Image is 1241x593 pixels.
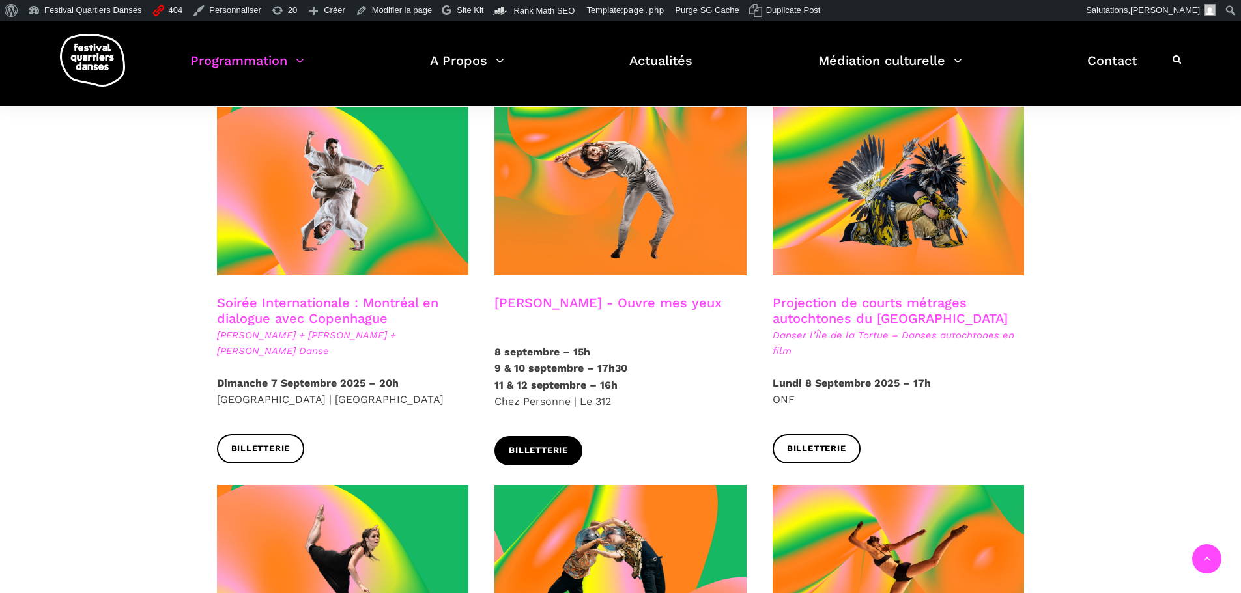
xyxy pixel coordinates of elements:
[217,377,399,389] strong: Dimanche 7 Septembre 2025 – 20h
[773,327,1025,359] span: Danser l’Île de la Tortue – Danses autochtones en film
[494,344,747,410] p: Chez Personne | Le 312
[231,442,291,456] span: Billetterie
[773,295,1025,327] h3: Projection de courts métrages autochtones du [GEOGRAPHIC_DATA]
[217,295,438,326] a: Soirée Internationale : Montréal en dialogue avec Copenhague
[773,375,1025,408] p: ONF
[217,327,469,359] span: [PERSON_NAME] + [PERSON_NAME] + [PERSON_NAME] Danse
[494,362,627,391] strong: 9 & 10 septembre – 17h30 11 & 12 septembre – 16h
[623,5,664,15] span: page.php
[773,434,861,463] a: Billetterie
[494,346,590,358] strong: 8 septembre – 15h
[773,377,931,389] strong: Lundi 8 Septembre 2025 – 17h
[457,5,483,15] span: Site Kit
[190,49,304,88] a: Programmation
[787,442,846,456] span: Billetterie
[430,49,504,88] a: A Propos
[1130,5,1200,15] span: [PERSON_NAME]
[1087,49,1137,88] a: Contact
[494,295,722,327] h3: [PERSON_NAME] - Ouvre mes yeux
[60,34,125,87] img: logo-fqd-med
[509,444,568,458] span: Billetterie
[818,49,962,88] a: Médiation culturelle
[513,6,575,16] span: Rank Math SEO
[494,436,582,465] a: Billetterie
[629,49,692,88] a: Actualités
[217,434,305,463] a: Billetterie
[217,375,469,408] p: [GEOGRAPHIC_DATA] | [GEOGRAPHIC_DATA]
